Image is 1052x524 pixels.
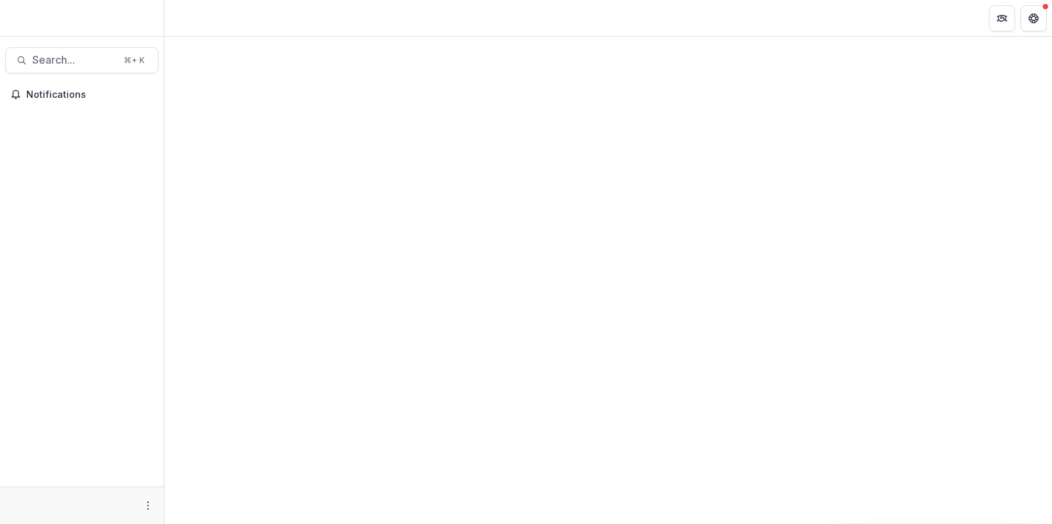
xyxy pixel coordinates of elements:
div: ⌘ + K [121,53,147,68]
span: Search... [32,54,116,66]
nav: breadcrumb [170,9,226,28]
button: Search... [5,47,158,74]
button: Get Help [1020,5,1047,32]
button: More [140,498,156,513]
button: Partners [989,5,1015,32]
span: Notifications [26,89,153,100]
button: Notifications [5,84,158,105]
